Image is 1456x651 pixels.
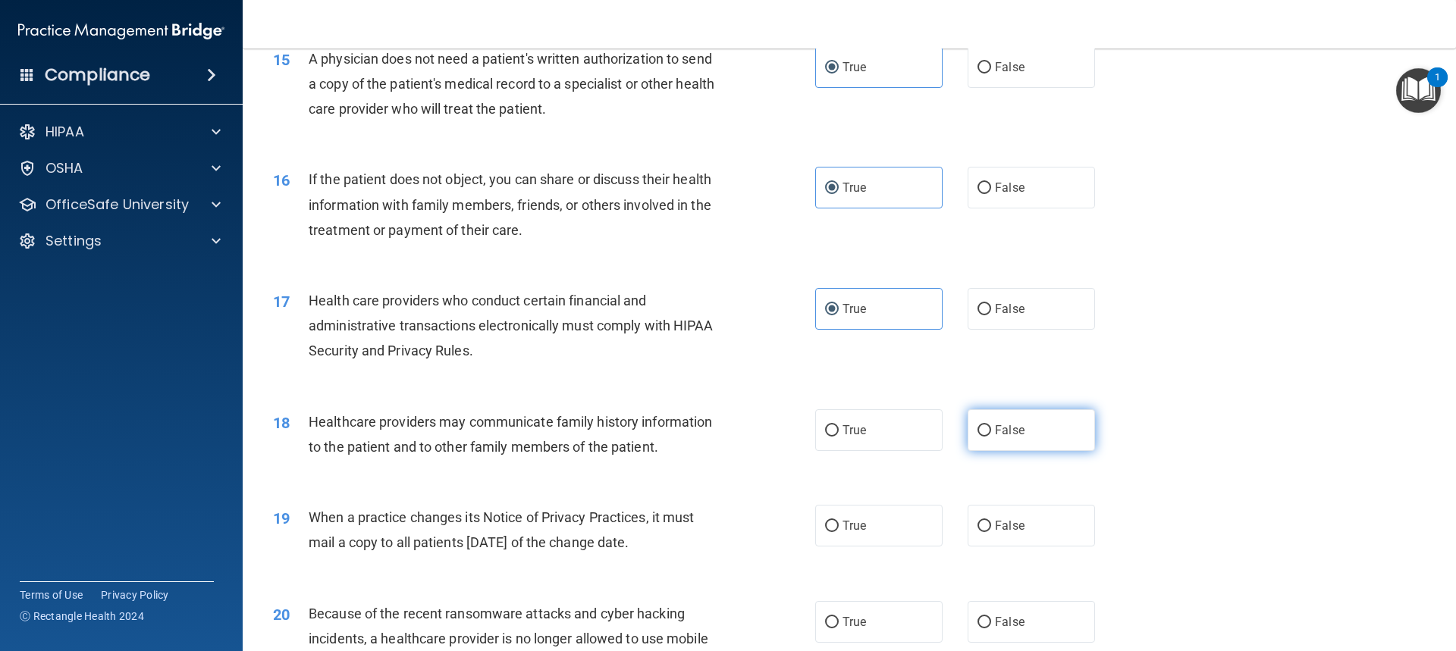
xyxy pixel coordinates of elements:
[309,414,712,455] span: Healthcare providers may communicate family history information to the patient and to other famil...
[309,51,714,117] span: A physician does not need a patient's written authorization to send a copy of the patient's medic...
[825,62,839,74] input: True
[273,293,290,311] span: 17
[825,425,839,437] input: True
[45,232,102,250] p: Settings
[977,521,991,532] input: False
[309,293,714,358] span: Health care providers who conduct certain financial and administrative transactions electronicall...
[825,617,839,628] input: True
[977,425,991,437] input: False
[45,64,150,86] h4: Compliance
[20,587,83,602] a: Terms of Use
[995,518,1025,533] span: False
[843,302,866,316] span: True
[18,123,221,141] a: HIPAA
[995,60,1025,74] span: False
[18,16,224,46] img: PMB logo
[273,171,290,189] span: 16
[977,617,991,628] input: False
[843,423,866,437] span: True
[18,159,221,177] a: OSHA
[825,183,839,194] input: True
[273,414,290,432] span: 18
[1435,77,1440,97] div: 1
[825,521,839,532] input: True
[843,518,866,533] span: True
[45,123,84,141] p: HIPAA
[273,606,290,624] span: 20
[977,62,991,74] input: False
[995,180,1025,195] span: False
[995,615,1025,629] span: False
[309,171,711,237] span: If the patient does not object, you can share or discuss their health information with family mem...
[843,615,866,629] span: True
[843,180,866,195] span: True
[995,423,1025,437] span: False
[45,196,189,214] p: OfficeSafe University
[273,509,290,527] span: 19
[18,232,221,250] a: Settings
[273,51,290,69] span: 15
[995,302,1025,316] span: False
[1194,543,1438,604] iframe: Drift Widget Chat Controller
[20,609,144,624] span: Ⓒ Rectangle Health 2024
[101,587,169,602] a: Privacy Policy
[309,509,694,550] span: When a practice changes its Notice of Privacy Practices, it must mail a copy to all patients [DAT...
[825,304,839,315] input: True
[1396,68,1441,113] button: Open Resource Center, 1 new notification
[977,304,991,315] input: False
[18,196,221,214] a: OfficeSafe University
[45,159,83,177] p: OSHA
[843,60,866,74] span: True
[977,183,991,194] input: False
